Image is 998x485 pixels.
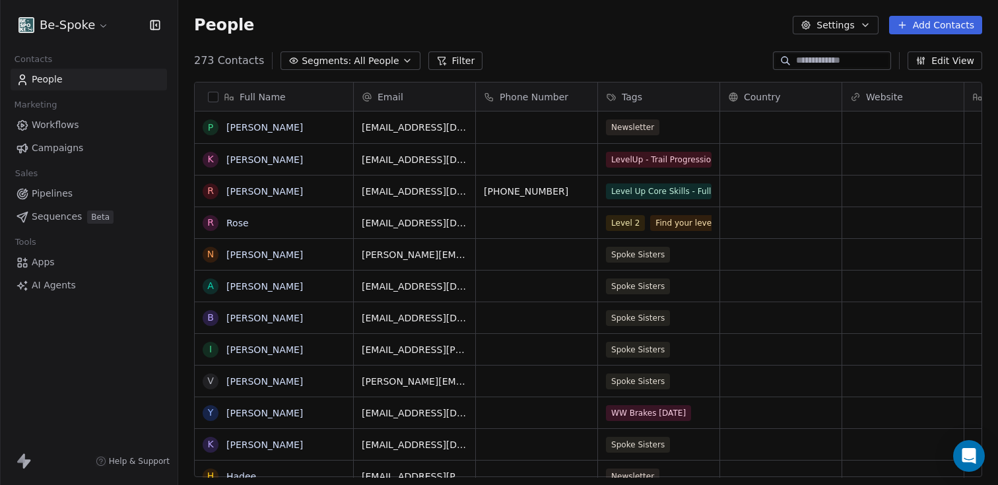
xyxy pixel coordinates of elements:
[226,154,303,165] a: [PERSON_NAME]
[793,16,878,34] button: Settings
[9,95,63,115] span: Marketing
[606,119,659,135] span: Newsletter
[32,118,79,132] span: Workflows
[362,311,467,325] span: [EMAIL_ADDRESS][DOMAIN_NAME]
[622,90,642,104] span: Tags
[606,373,670,389] span: Spoke Sisters
[18,17,34,33] img: Facebook%20profile%20picture.png
[362,121,467,134] span: [EMAIL_ADDRESS][DOMAIN_NAME]
[32,210,82,224] span: Sequences
[207,437,213,451] div: K
[606,278,670,294] span: Spoke Sisters
[362,470,467,483] span: [EMAIL_ADDRESS][PERSON_NAME][DOMAIN_NAME]
[226,218,249,228] a: Rose
[226,408,303,418] a: [PERSON_NAME]
[40,16,95,34] span: Be-Spoke
[32,141,83,155] span: Campaigns
[32,187,73,201] span: Pipelines
[226,439,303,450] a: [PERSON_NAME]
[226,344,303,355] a: [PERSON_NAME]
[362,343,467,356] span: [EMAIL_ADDRESS][PERSON_NAME][DOMAIN_NAME]
[744,90,781,104] span: Country
[11,183,167,205] a: Pipelines
[11,137,167,159] a: Campaigns
[207,184,214,198] div: R
[11,275,167,296] a: AI Agents
[889,16,982,34] button: Add Contacts
[208,121,213,135] div: P
[842,82,964,111] div: Website
[209,342,212,356] div: I
[606,183,712,199] span: Level Up Core Skills - Full Program
[11,69,167,90] a: People
[484,185,589,198] span: [PHONE_NUMBER]
[32,278,76,292] span: AI Agents
[9,164,44,183] span: Sales
[32,73,63,86] span: People
[226,122,303,133] a: [PERSON_NAME]
[207,216,214,230] div: R
[9,232,42,252] span: Tools
[354,82,475,111] div: Email
[195,82,353,111] div: Full Name
[908,51,982,70] button: Edit View
[606,310,670,326] span: Spoke Sisters
[226,281,303,292] a: [PERSON_NAME]
[354,54,399,68] span: All People
[302,54,351,68] span: Segments:
[650,215,740,231] span: Find your level form
[11,114,167,136] a: Workflows
[195,112,354,478] div: grid
[500,90,568,104] span: Phone Number
[362,153,467,166] span: [EMAIL_ADDRESS][DOMAIN_NAME]
[207,152,213,166] div: K
[606,152,712,168] span: LevelUp - Trail Progression - Session [DATE] - [DATE]
[606,247,670,263] span: Spoke Sisters
[606,405,691,421] span: WW Brakes [DATE]
[362,438,467,451] span: [EMAIL_ADDRESS][DOMAIN_NAME]
[362,375,467,388] span: [PERSON_NAME][EMAIL_ADDRESS][DOMAIN_NAME]
[32,255,55,269] span: Apps
[720,82,842,111] div: Country
[606,469,659,484] span: Newsletter
[598,82,719,111] div: Tags
[11,251,167,273] a: Apps
[362,280,467,293] span: [EMAIL_ADDRESS][DOMAIN_NAME]
[96,456,170,467] a: Help & Support
[606,215,645,231] span: Level 2
[207,311,214,325] div: B
[866,90,903,104] span: Website
[194,53,264,69] span: 273 Contacts
[226,376,303,387] a: [PERSON_NAME]
[208,406,214,420] div: Y
[9,49,58,69] span: Contacts
[87,210,114,224] span: Beta
[226,186,303,197] a: [PERSON_NAME]
[207,279,214,293] div: A
[362,248,467,261] span: [PERSON_NAME][EMAIL_ADDRESS][PERSON_NAME][DOMAIN_NAME]
[240,90,286,104] span: Full Name
[378,90,403,104] span: Email
[428,51,483,70] button: Filter
[953,440,985,472] div: Open Intercom Messenger
[362,216,467,230] span: [EMAIL_ADDRESS][DOMAIN_NAME]
[226,249,303,260] a: [PERSON_NAME]
[362,406,467,420] span: [EMAIL_ADDRESS][DOMAIN_NAME]
[226,313,303,323] a: [PERSON_NAME]
[606,342,670,358] span: Spoke Sisters
[207,247,214,261] div: N
[226,471,256,482] a: Hadee
[207,469,215,483] div: H
[476,82,597,111] div: Phone Number
[11,206,167,228] a: SequencesBeta
[16,14,112,36] button: Be-Spoke
[362,185,467,198] span: [EMAIL_ADDRESS][DOMAIN_NAME]
[194,15,254,35] span: People
[207,374,214,388] div: V
[109,456,170,467] span: Help & Support
[606,437,670,453] span: Spoke Sisters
